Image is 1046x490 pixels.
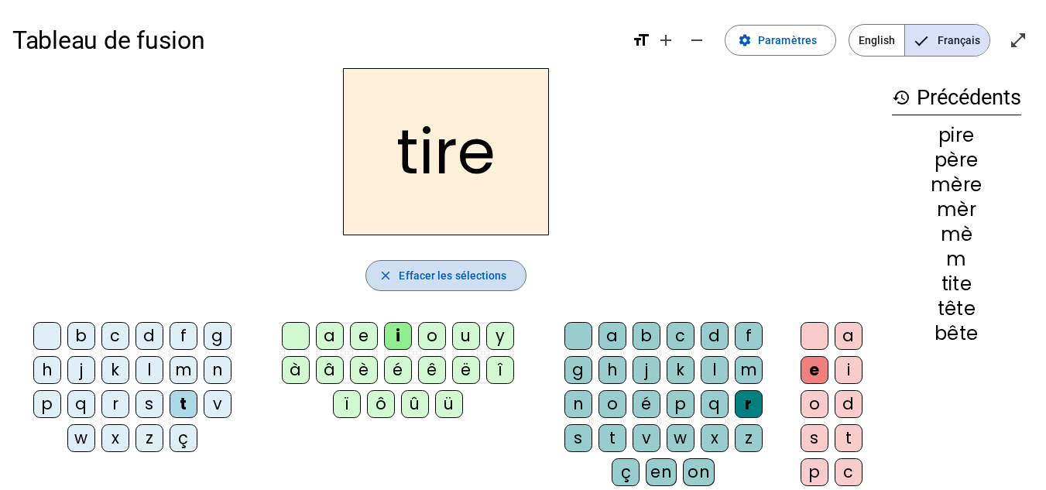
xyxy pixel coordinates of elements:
[701,322,729,350] div: d
[1009,31,1027,50] mat-icon: open_in_full
[633,390,660,418] div: é
[170,390,197,418] div: t
[633,322,660,350] div: b
[667,322,694,350] div: c
[701,356,729,384] div: l
[204,356,231,384] div: n
[835,390,863,418] div: d
[835,356,863,384] div: i
[835,424,863,452] div: t
[67,424,95,452] div: w
[801,390,828,418] div: o
[632,31,650,50] mat-icon: format_size
[735,390,763,418] div: r
[135,356,163,384] div: l
[399,266,506,285] span: Effacer les sélections
[646,458,677,486] div: en
[892,300,1021,318] div: tête
[486,322,514,350] div: y
[892,324,1021,343] div: bête
[892,151,1021,170] div: père
[701,390,729,418] div: q
[204,322,231,350] div: g
[801,458,828,486] div: p
[135,322,163,350] div: d
[350,322,378,350] div: e
[564,356,592,384] div: g
[67,390,95,418] div: q
[735,424,763,452] div: z
[735,322,763,350] div: f
[170,424,197,452] div: ç
[849,24,990,57] mat-button-toggle-group: Language selection
[688,31,706,50] mat-icon: remove
[667,424,694,452] div: w
[384,356,412,384] div: é
[598,424,626,452] div: t
[892,250,1021,269] div: m
[892,176,1021,194] div: mère
[835,458,863,486] div: c
[101,356,129,384] div: k
[452,322,480,350] div: u
[170,356,197,384] div: m
[12,15,619,65] h1: Tableau de fusion
[735,356,763,384] div: m
[365,260,526,291] button: Effacer les sélections
[67,322,95,350] div: b
[367,390,395,418] div: ô
[650,25,681,56] button: Augmenter la taille de la police
[101,390,129,418] div: r
[316,322,344,350] div: a
[598,356,626,384] div: h
[435,390,463,418] div: ü
[564,424,592,452] div: s
[758,31,817,50] span: Paramètres
[683,458,715,486] div: on
[598,322,626,350] div: a
[452,356,480,384] div: ë
[667,390,694,418] div: p
[170,322,197,350] div: f
[801,356,828,384] div: e
[892,126,1021,145] div: pire
[835,322,863,350] div: a
[701,424,729,452] div: x
[101,322,129,350] div: c
[1003,25,1034,56] button: Entrer en plein écran
[725,25,836,56] button: Paramètres
[204,390,231,418] div: v
[316,356,344,384] div: â
[33,390,61,418] div: p
[892,275,1021,293] div: tite
[384,322,412,350] div: i
[33,356,61,384] div: h
[612,458,640,486] div: ç
[633,356,660,384] div: j
[849,25,904,56] span: English
[135,390,163,418] div: s
[564,390,592,418] div: n
[892,225,1021,244] div: mè
[333,390,361,418] div: ï
[905,25,989,56] span: Français
[401,390,429,418] div: û
[343,68,549,235] h2: tire
[892,88,911,107] mat-icon: history
[135,424,163,452] div: z
[801,424,828,452] div: s
[67,356,95,384] div: j
[486,356,514,384] div: î
[101,424,129,452] div: x
[282,356,310,384] div: à
[633,424,660,452] div: v
[667,356,694,384] div: k
[892,81,1021,115] h3: Précédents
[350,356,378,384] div: è
[738,33,752,47] mat-icon: settings
[681,25,712,56] button: Diminuer la taille de la police
[657,31,675,50] mat-icon: add
[418,322,446,350] div: o
[379,269,393,283] mat-icon: close
[598,390,626,418] div: o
